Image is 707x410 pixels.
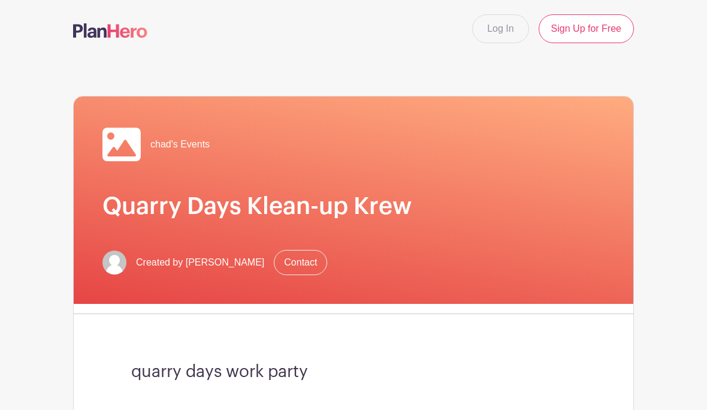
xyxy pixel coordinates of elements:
[539,14,634,43] a: Sign Up for Free
[274,250,327,275] a: Contact
[102,251,126,275] img: default-ce2991bfa6775e67f084385cd625a349d9dcbb7a52a09fb2fda1e96e2d18dcdb.png
[73,23,147,38] img: logo-507f7623f17ff9eddc593b1ce0a138ce2505c220e1c5a4e2b4648c50719b7d32.svg
[136,255,264,270] span: Created by [PERSON_NAME]
[150,137,210,152] span: chad's Events
[131,362,576,382] h3: quarry days work party
[102,192,605,221] h1: Quarry Days Klean-up Krew
[472,14,528,43] a: Log In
